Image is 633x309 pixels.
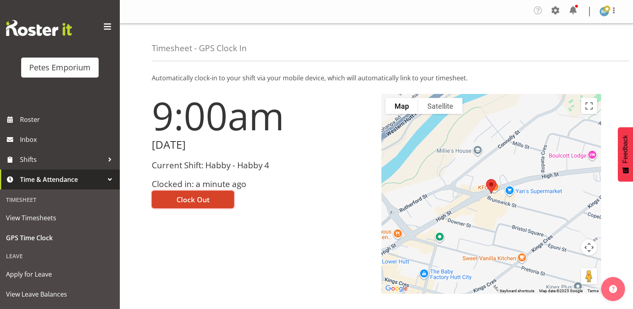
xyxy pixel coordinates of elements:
[599,7,609,16] img: reina-puketapu721.jpg
[152,94,372,137] h1: 9:00am
[2,248,118,264] div: Leave
[152,179,372,189] h3: Clocked in: a minute ago
[6,20,72,36] img: Rosterit website logo
[622,135,629,163] span: Feedback
[20,134,116,146] span: Inbox
[29,62,91,74] div: Petes Emporium
[152,191,234,208] button: Clock Out
[609,285,617,293] img: help-xxl-2.png
[539,289,583,293] span: Map data ©2025 Google
[152,161,372,170] h3: Current Shift: Habby - Habby 4
[6,268,114,280] span: Apply for Leave
[2,191,118,208] div: Timesheet
[20,114,116,126] span: Roster
[385,98,418,114] button: Show street map
[6,232,114,244] span: GPS Time Clock
[152,73,601,83] p: Automatically clock-in to your shift via your mobile device, which will automatically link to you...
[177,194,210,205] span: Clock Out
[383,283,410,294] a: Open this area in Google Maps (opens a new window)
[6,212,114,224] span: View Timesheets
[152,139,372,151] h2: [DATE]
[581,239,597,255] button: Map camera controls
[418,98,462,114] button: Show satellite imagery
[2,208,118,228] a: View Timesheets
[581,268,597,284] button: Drag Pegman onto the map to open Street View
[2,284,118,304] a: View Leave Balances
[6,288,114,300] span: View Leave Balances
[2,228,118,248] a: GPS Time Clock
[152,44,247,53] h4: Timesheet - GPS Clock In
[618,127,633,181] button: Feedback - Show survey
[2,264,118,284] a: Apply for Leave
[20,154,104,165] span: Shifts
[581,98,597,114] button: Toggle fullscreen view
[587,289,599,293] a: Terms (opens in new tab)
[500,288,534,294] button: Keyboard shortcuts
[20,173,104,185] span: Time & Attendance
[383,283,410,294] img: Google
